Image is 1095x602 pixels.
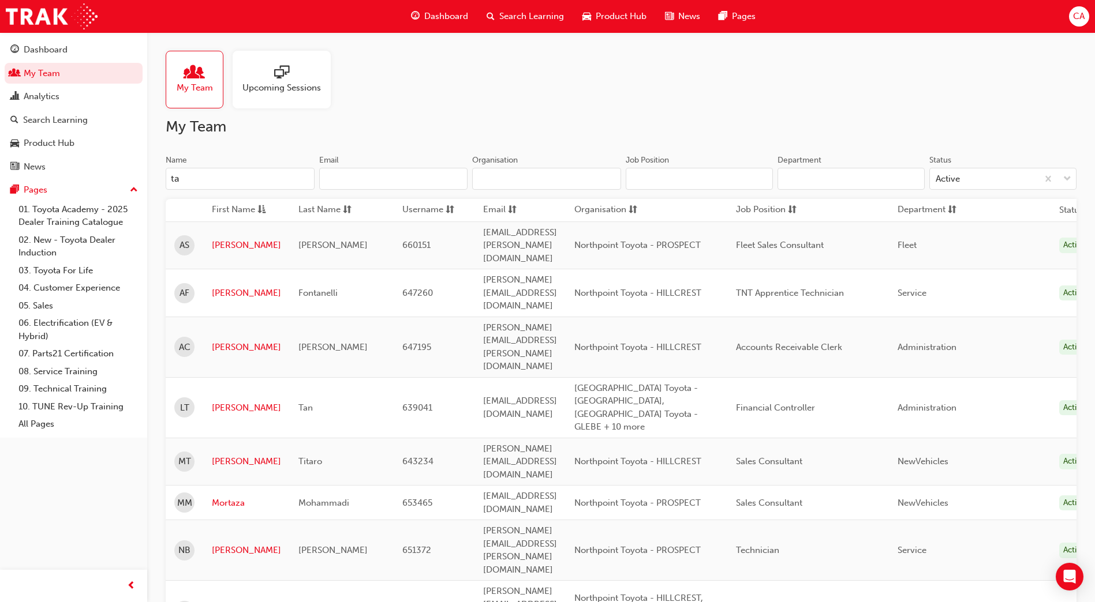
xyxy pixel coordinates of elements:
[10,162,19,172] span: news-icon
[5,37,143,179] button: DashboardMy TeamAnalyticsSearch LearningProduct HubNews
[1059,204,1083,217] th: Status
[626,155,669,166] div: Job Position
[402,456,433,466] span: 643234
[14,297,143,315] a: 05. Sales
[23,114,88,127] div: Search Learning
[14,314,143,345] a: 06. Electrification (EV & Hybrid)
[257,203,266,217] span: asc-icon
[10,92,19,102] span: chart-icon
[14,345,143,363] a: 07. Parts21 Certification
[166,51,233,108] a: My Team
[5,63,143,84] a: My Team
[10,45,19,55] span: guage-icon
[898,402,956,413] span: Administration
[483,322,557,372] span: [PERSON_NAME][EMAIL_ADDRESS][PERSON_NAME][DOMAIN_NAME]
[212,401,281,415] a: [PERSON_NAME]
[10,69,19,79] span: people-icon
[929,155,951,166] div: Status
[574,498,701,508] span: Northpoint Toyota - PROSPECT
[187,65,202,81] span: people-icon
[298,288,338,298] span: Fontanelli
[483,491,557,514] span: [EMAIL_ADDRESS][DOMAIN_NAME]
[574,288,701,298] span: Northpoint Toyota - HILLCREST
[1073,10,1085,23] span: CA
[678,10,700,23] span: News
[487,9,495,24] span: search-icon
[24,43,68,57] div: Dashboard
[898,203,945,217] span: Department
[898,545,926,555] span: Service
[402,240,431,250] span: 660151
[212,544,281,557] a: [PERSON_NAME]
[5,110,143,131] a: Search Learning
[242,81,321,95] span: Upcoming Sessions
[1059,495,1089,511] div: Active
[424,10,468,23] span: Dashboard
[574,240,701,250] span: Northpoint Toyota - PROSPECT
[212,287,281,300] a: [PERSON_NAME]
[212,496,281,510] a: Mortaza
[736,203,799,217] button: Job Positionsorting-icon
[411,9,420,24] span: guage-icon
[736,342,842,352] span: Accounts Receivable Clerk
[1059,285,1089,301] div: Active
[483,443,557,480] span: [PERSON_NAME][EMAIL_ADDRESS][DOMAIN_NAME]
[10,185,19,195] span: pages-icon
[298,456,322,466] span: Titaro
[898,342,956,352] span: Administration
[212,455,281,468] a: [PERSON_NAME]
[166,168,315,190] input: Name
[582,9,591,24] span: car-icon
[14,262,143,280] a: 03. Toyota For Life
[736,498,802,508] span: Sales Consultant
[898,203,961,217] button: Departmentsorting-icon
[574,383,698,432] span: [GEOGRAPHIC_DATA] Toyota - [GEOGRAPHIC_DATA], [GEOGRAPHIC_DATA] Toyota - GLEBE + 10 more
[24,160,46,174] div: News
[127,579,136,593] span: prev-icon
[898,288,926,298] span: Service
[343,203,352,217] span: sorting-icon
[179,341,190,354] span: AC
[5,179,143,201] button: Pages
[10,138,19,149] span: car-icon
[483,525,557,575] span: [PERSON_NAME][EMAIL_ADDRESS][PERSON_NAME][DOMAIN_NAME]
[177,496,192,510] span: MM
[778,155,821,166] div: Department
[402,402,432,413] span: 639041
[736,203,786,217] span: Job Position
[898,456,948,466] span: NewVehicles
[948,203,956,217] span: sorting-icon
[626,168,773,190] input: Job Position
[5,133,143,154] a: Product Hub
[402,545,431,555] span: 651372
[10,115,18,126] span: search-icon
[788,203,797,217] span: sorting-icon
[898,498,948,508] span: NewVehicles
[319,155,339,166] div: Email
[402,288,433,298] span: 647260
[14,231,143,262] a: 02. New - Toyota Dealer Induction
[14,363,143,381] a: 08. Service Training
[1059,340,1089,355] div: Active
[5,86,143,107] a: Analytics
[499,10,564,23] span: Search Learning
[472,168,621,190] input: Organisation
[298,203,341,217] span: Last Name
[6,3,98,29] img: Trak
[732,10,756,23] span: Pages
[1059,543,1089,558] div: Active
[298,240,368,250] span: [PERSON_NAME]
[402,5,477,28] a: guage-iconDashboard
[180,239,189,252] span: AS
[483,274,557,311] span: [PERSON_NAME][EMAIL_ADDRESS][DOMAIN_NAME]
[1063,172,1071,187] span: down-icon
[212,203,255,217] span: First Name
[898,240,917,250] span: Fleet
[166,155,187,166] div: Name
[178,455,191,468] span: MT
[736,456,802,466] span: Sales Consultant
[709,5,765,28] a: pages-iconPages
[402,203,466,217] button: Usernamesorting-icon
[483,203,547,217] button: Emailsorting-icon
